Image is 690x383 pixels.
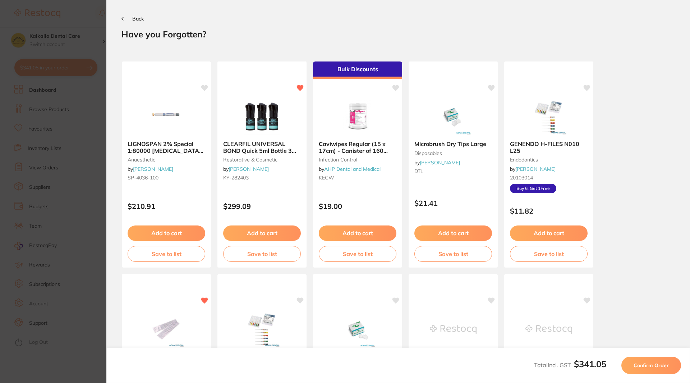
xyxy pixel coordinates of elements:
[128,225,205,241] button: Add to cart
[223,175,301,181] small: KY-282403
[510,141,588,154] b: GENENDO H-FILES N010 L25
[319,175,396,181] small: KECW
[128,202,205,210] p: $210.91
[229,166,269,172] a: [PERSON_NAME]
[132,15,144,22] span: Back
[128,157,205,163] small: anaesthetic
[525,311,572,347] img: Durr Orotol Plus 2.5L Bottle – Daily Suction Cleaner
[319,202,396,210] p: $19.00
[510,166,556,172] span: by
[510,246,588,262] button: Save to list
[319,141,396,154] b: Caviwipes Regular (15 x 17cm) - Canister of 160 Wipes
[324,166,381,172] a: AHP Dental and Medical
[510,157,588,163] small: endodontics
[239,311,285,347] img: GENENDO H-FILES N015 L25
[128,166,173,172] span: by
[223,202,301,210] p: $299.09
[534,361,606,369] span: Total Incl. GST
[525,99,572,135] img: GENENDO H-FILES N010 L25
[223,166,269,172] span: by
[420,159,460,166] a: [PERSON_NAME]
[515,166,556,172] a: [PERSON_NAME]
[510,225,588,241] button: Add to cart
[239,99,285,135] img: CLEARFIL UNIVERSAL BOND Quick 5ml Bottle 3 Pack
[223,141,301,154] b: CLEARFIL UNIVERSAL BOND Quick 5ml Bottle 3 Pack
[133,166,173,172] a: [PERSON_NAME]
[414,150,492,156] small: disposables
[319,225,396,241] button: Add to cart
[634,362,669,369] span: Confirm Order
[128,175,205,181] small: SP-4036-100
[414,246,492,262] button: Save to list
[414,159,460,166] span: by
[430,311,477,347] img: 5 Litre Clinimax Instrument &
[510,175,588,181] small: 20103014
[621,357,681,374] button: Confirm Order
[143,99,190,135] img: LIGNOSPAN 2% Special 1:80000 adrenalin 2.2ml 2xBox 50 Blue
[223,246,301,262] button: Save to list
[414,199,492,207] p: $21.41
[223,157,301,163] small: restorative & cosmetic
[510,184,556,193] span: Buy 6, Get 1 Free
[334,311,381,347] img: Microbrush Dry Tips Small
[430,99,477,135] img: Microbrush Dry Tips Large
[128,141,205,154] b: LIGNOSPAN 2% Special 1:80000 adrenalin 2.2ml 2xBox 50 Blue
[334,99,381,135] img: Caviwipes Regular (15 x 17cm) - Canister of 160 Wipes
[414,168,492,174] small: DTL
[223,225,301,241] button: Add to cart
[510,207,588,215] p: $11.82
[143,311,190,347] img: Syringe Barrier Sleeves
[313,61,402,79] div: Bulk Discounts
[574,359,606,369] b: $341.05
[319,246,396,262] button: Save to list
[319,157,396,163] small: infection control
[128,246,205,262] button: Save to list
[319,166,381,172] span: by
[414,141,492,147] b: Microbrush Dry Tips Large
[121,29,675,40] h2: Have you Forgotten?
[121,16,144,22] button: Back
[414,225,492,241] button: Add to cart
